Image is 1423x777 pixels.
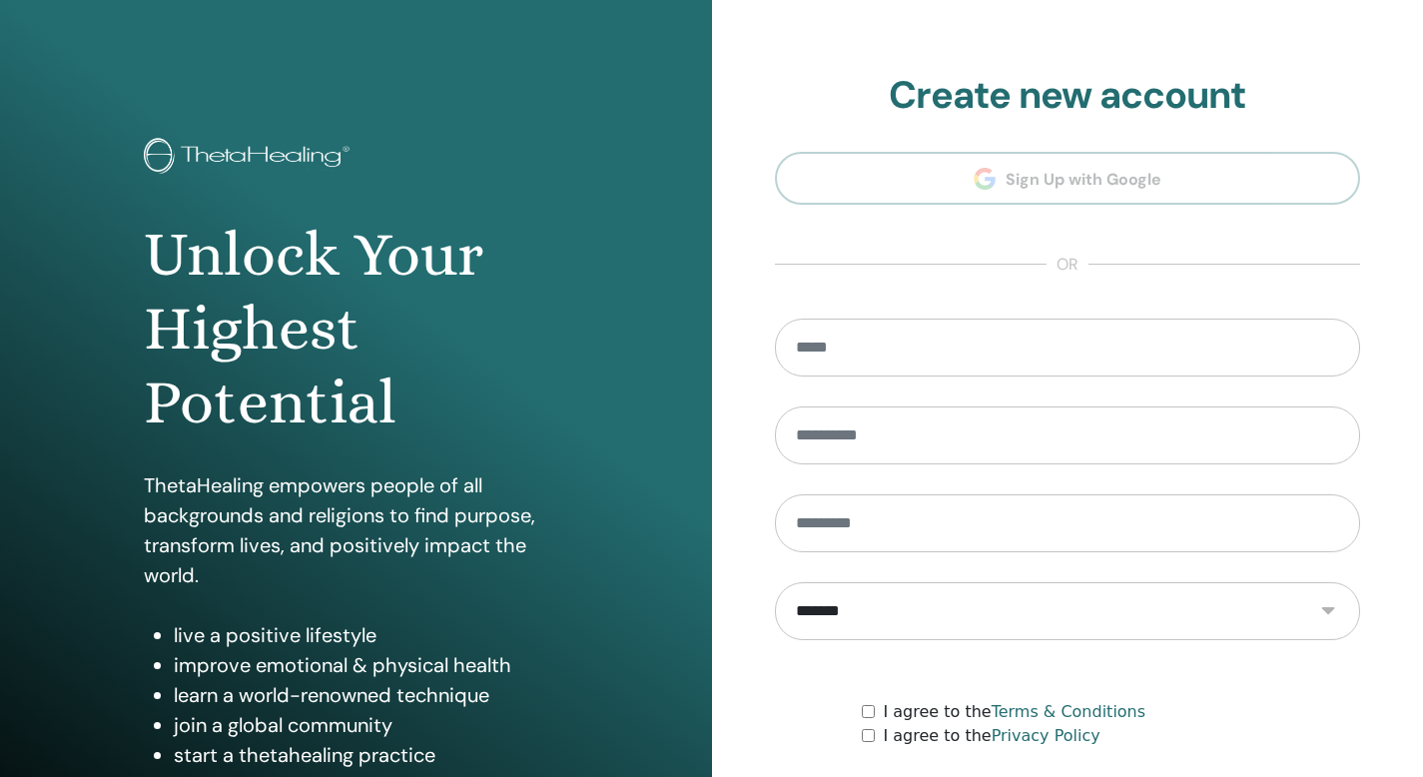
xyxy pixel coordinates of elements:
[775,73,1361,119] h2: Create new account
[992,726,1100,745] a: Privacy Policy
[174,710,568,740] li: join a global community
[144,470,568,590] p: ThetaHealing empowers people of all backgrounds and religions to find purpose, transform lives, a...
[174,620,568,650] li: live a positive lifestyle
[1047,253,1088,277] span: or
[174,680,568,710] li: learn a world-renowned technique
[883,700,1145,724] label: I agree to the
[174,650,568,680] li: improve emotional & physical health
[174,740,568,770] li: start a thetahealing practice
[883,724,1099,748] label: I agree to the
[992,702,1145,721] a: Terms & Conditions
[144,218,568,440] h1: Unlock Your Highest Potential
